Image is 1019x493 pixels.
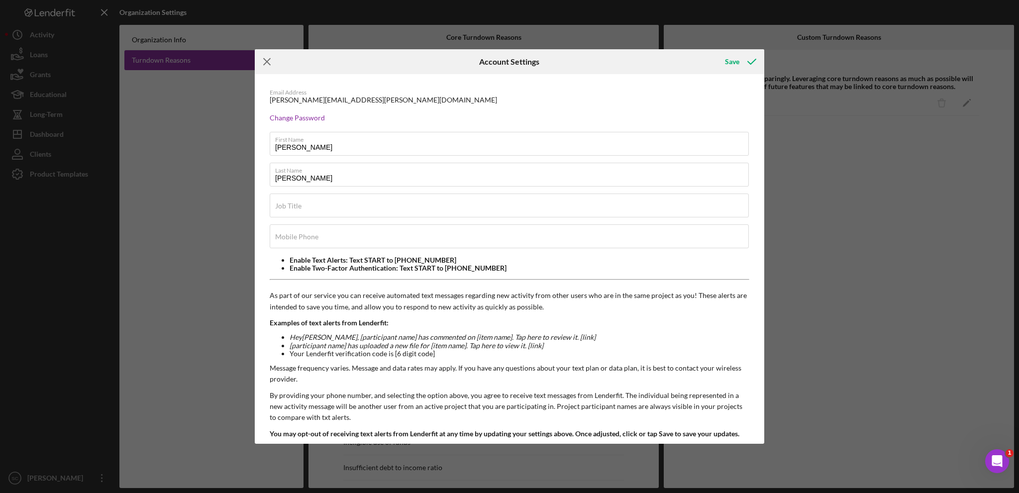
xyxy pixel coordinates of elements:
[479,57,539,66] h6: Account Settings
[270,390,749,423] p: By providing your phone number, and selecting the option above, you agree to receive text message...
[270,363,749,385] p: Message frequency varies. Message and data rates may apply. If you have any questions about your ...
[290,256,749,264] li: Enable Text Alerts: Text START to [PHONE_NUMBER]
[270,290,749,312] p: As part of our service you can receive automated text messages regarding new activity from other ...
[290,350,749,358] li: Your Lenderfit verification code is [6 digit code]
[290,342,749,350] li: [participant name] has uploaded a new file for [item name]. Tap here to view it. [link]
[275,163,749,174] label: Last Name
[290,333,749,341] li: Hey [PERSON_NAME] , [participant name] has commented on [item name]. Tap here to review it. [link]
[275,132,749,143] label: First Name
[1006,449,1014,457] span: 1
[270,114,749,122] div: Change Password
[725,52,739,72] div: Save
[270,96,497,104] div: [PERSON_NAME][EMAIL_ADDRESS][PERSON_NAME][DOMAIN_NAME]
[270,428,749,439] p: You may opt-out of receiving text alerts from Lenderfit at any time by updating your settings abo...
[290,264,749,272] li: Enable Two-Factor Authentication: Text START to [PHONE_NUMBER]
[275,202,302,210] label: Job Title
[985,449,1009,473] iframe: Intercom live chat
[715,52,764,72] button: Save
[270,317,749,328] p: Examples of text alerts from Lenderfit:
[270,89,749,96] div: Email Address
[275,233,318,241] label: Mobile Phone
